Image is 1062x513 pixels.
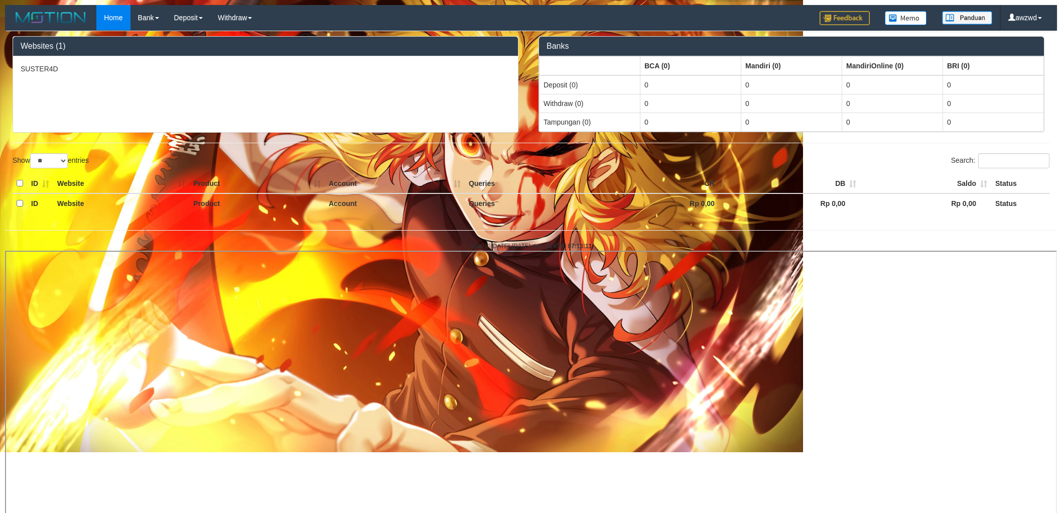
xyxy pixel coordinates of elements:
[942,11,992,25] img: panduan.png
[599,174,730,193] th: CR
[167,5,210,30] a: Deposit
[640,75,741,94] td: 0
[1001,5,1049,30] a: awzwd
[470,243,592,250] small: code © [DATE]-[DATE] dwg |
[842,75,943,94] td: 0
[741,94,842,113] td: 0
[820,11,870,25] img: Feedback.jpg
[640,94,741,113] td: 0
[860,174,991,193] th: Saldo
[547,42,1036,51] h3: Banks
[991,174,1049,193] th: Status
[540,113,640,131] td: Tampungan (0)
[640,56,741,75] th: Group: activate to sort column ascending
[13,153,89,168] label: Show entries
[27,174,53,193] th: ID
[465,193,599,213] th: Queries
[842,94,943,113] td: 0
[730,193,861,213] th: Rp 0,00
[741,56,842,75] th: Group: activate to sort column ascending
[53,193,189,213] th: Website
[842,56,943,75] th: Group: activate to sort column ascending
[599,193,730,213] th: Rp 0,00
[540,56,640,75] th: Group: activate to sort column ascending
[842,113,943,131] td: 0
[21,64,510,74] p: SUSTER4D
[27,193,53,213] th: ID
[991,193,1049,213] th: Status
[210,5,259,30] a: Withdraw
[465,174,599,193] th: Queries
[951,153,1049,168] label: Search:
[860,193,991,213] th: Rp 0,00
[189,174,325,193] th: Product
[189,193,325,213] th: Product
[21,42,510,51] h3: Websites (1)
[978,153,1049,168] input: Search:
[325,174,465,193] th: Account
[730,174,861,193] th: DB
[53,174,189,193] th: Website
[540,94,640,113] td: Withdraw (0)
[540,75,640,94] td: Deposit (0)
[30,153,68,168] select: Showentries
[943,113,1044,131] td: 0
[547,243,592,250] strong: [DATE] 07:13:11
[130,5,167,30] a: Bank
[741,75,842,94] td: 0
[96,5,130,30] a: Home
[943,75,1044,94] td: 0
[943,94,1044,113] td: 0
[943,56,1044,75] th: Group: activate to sort column ascending
[13,10,89,25] img: MOTION_logo.png
[741,113,842,131] td: 0
[885,11,927,25] img: Button%20Memo.svg
[640,113,741,131] td: 0
[325,193,465,213] th: Account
